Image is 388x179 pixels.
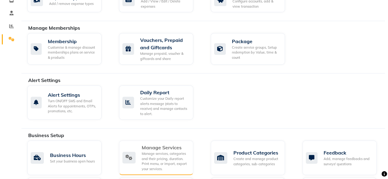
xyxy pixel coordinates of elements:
div: Daily Report [140,89,188,96]
div: Manage services, categories and their pricing, duration. Print menu, or import, export your servi... [142,151,188,171]
div: Customise & manage discount memberships plans on service & products [48,45,97,60]
a: FeedbackAdd, manage feedbacks and surveys' questions [302,140,385,175]
div: Set your business open hours [50,159,95,164]
a: Product CategoriesCreate and manage product categories, sub-categories [211,140,293,175]
a: Business HoursSet your business open hours [27,140,110,175]
div: Manage prepaid, voucher & giftcards and share [140,51,188,61]
div: Feedback [324,149,372,156]
a: Daily ReportCustomize your Daily report alerts message (stats to receive) and manage contacts to ... [119,85,202,120]
div: Alert Settings [48,91,97,99]
a: PackageCreate service groups, Setup redemption by Value, time & count [211,33,293,65]
a: Vouchers, Prepaid and GiftcardsManage prepaid, voucher & giftcards and share [119,33,202,65]
div: Business Hours [50,151,95,159]
div: Customize your Daily report alerts message (stats to receive) and manage contacts to alert. [140,96,188,116]
div: Turn ON/OFF SMS and Email Alerts for appointments, OTPs, promotions, etc. [48,99,97,114]
a: Manage ServicesManage services, categories and their pricing, duration. Print menu, or import, ex... [119,140,202,175]
a: MembershipCustomise & manage discount memberships plans on service & products [27,33,110,65]
div: Create service groups, Setup redemption by Value, time & count [232,45,280,60]
div: Membership [48,38,97,45]
div: Create and manage product categories, sub-categories [233,156,280,166]
div: Add, manage feedbacks and surveys' questions [324,156,372,166]
a: Alert SettingsTurn ON/OFF SMS and Email Alerts for appointments, OTPs, promotions, etc. [27,85,110,120]
div: Add / remove expense types [49,1,94,6]
div: Manage Services [142,144,188,151]
div: Product Categories [233,149,280,156]
div: Package [232,38,280,45]
div: Vouchers, Prepaid and Giftcards [140,36,188,51]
